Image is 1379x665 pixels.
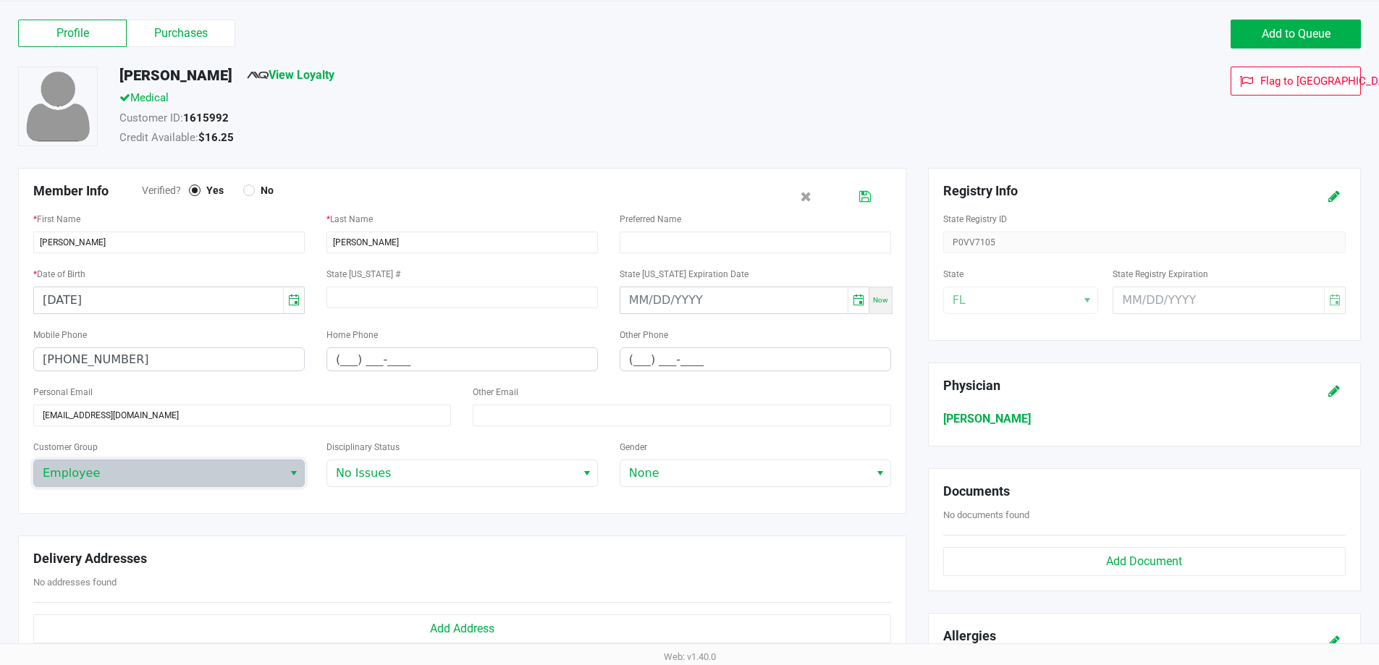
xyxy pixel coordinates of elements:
span: Web: v1.40.0 [664,651,716,662]
span: No Issues [336,465,568,482]
button: Select [283,460,304,486]
span: Add Address [430,622,494,635]
input: MM/DD/YYYY [34,287,283,313]
label: Mobile Phone [33,329,87,342]
button: Add Address [33,614,891,643]
button: Select [576,460,597,486]
button: Flag to [GEOGRAPHIC_DATA] [1231,67,1361,96]
button: Add to Queue [1231,20,1361,48]
span: Verified? [142,183,189,198]
strong: 1615992 [183,111,229,124]
label: Personal Email [33,386,93,399]
span: Add Document [1106,554,1182,568]
label: Home Phone [326,329,378,342]
span: No addresses found [33,577,117,588]
h5: Delivery Addresses [33,551,891,567]
span: Employee [43,465,274,482]
label: State [US_STATE] Expiration Date [620,268,748,281]
h5: Allergies [943,628,996,648]
input: Format: (999) 999-9999 [34,348,304,370]
label: Last Name [326,213,373,226]
h6: [PERSON_NAME] [943,412,1346,425]
strong: $16.25 [198,131,234,144]
label: Gender [620,441,647,454]
label: State [943,268,963,281]
label: Purchases [127,20,235,47]
label: State Registry ID [943,213,1007,226]
button: Add Document [943,547,1346,576]
input: MM/DD/YYYY [620,287,848,313]
h5: [PERSON_NAME] [119,67,232,84]
div: Customer ID: [109,110,950,130]
span: None [629,465,861,482]
h5: Documents [943,483,1346,499]
label: State [US_STATE] # [326,268,400,281]
span: Now [873,296,888,304]
label: Customer Group [33,441,98,454]
button: Toggle calendar [848,287,869,313]
h5: Physician [943,378,1275,394]
label: Disciplinary Status [326,441,400,454]
h5: Member Info [33,183,142,199]
label: Date of Birth [33,268,85,281]
div: Credit Available: [109,130,950,150]
label: State Registry Expiration [1113,268,1208,281]
label: Profile [18,20,127,47]
input: Format: (999) 999-9999 [620,348,890,370]
button: Select [869,460,890,486]
span: Add to Queue [1262,27,1330,41]
label: First Name [33,213,80,226]
span: Yes [201,184,224,197]
span: No documents found [943,509,1029,520]
a: View Loyalty [247,68,334,82]
div: Medical [109,90,950,110]
label: Preferred Name [620,213,681,226]
label: Other Email [473,386,518,399]
input: Format: (999) 999-9999 [327,348,597,370]
span: No [255,184,274,197]
label: Other Phone [620,329,668,342]
button: Toggle calendar [283,287,304,313]
h5: Registry Info [943,183,1275,199]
